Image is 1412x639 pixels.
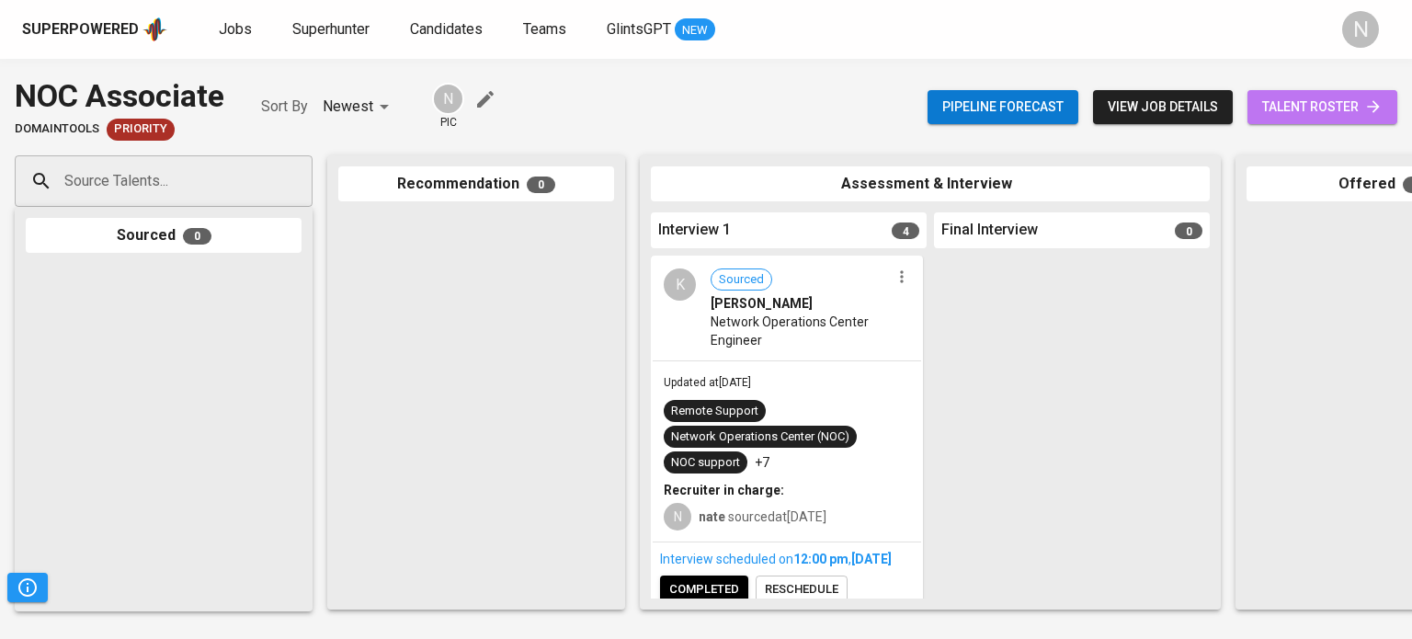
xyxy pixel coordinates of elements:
p: Sort By [261,96,308,118]
span: Pipeline forecast [942,96,1064,119]
span: DomainTools [15,120,99,138]
button: Pipeline Triggers [7,573,48,602]
div: KSourced[PERSON_NAME]Network Operations Center EngineerUpdated at[DATE]Remote SupportNetwork Oper... [651,256,923,613]
span: [PERSON_NAME] [711,294,813,313]
a: Superhunter [292,18,373,41]
span: Priority [107,120,175,138]
span: 12:00 PM [793,552,848,566]
button: completed [660,576,748,604]
span: 0 [527,177,555,193]
div: Newest [323,90,395,124]
a: talent roster [1247,90,1397,124]
span: Final Interview [941,220,1038,241]
span: sourced at [DATE] [699,509,826,524]
a: Teams [523,18,570,41]
div: Remote Support [671,403,758,420]
span: 0 [183,228,211,245]
span: completed [669,579,739,600]
div: NOC support [671,454,740,472]
b: Recruiter in charge: [664,483,784,497]
div: Sourced [26,218,302,254]
div: N [432,83,464,115]
span: reschedule [765,579,838,600]
span: 4 [892,223,919,239]
span: Superhunter [292,20,370,38]
button: Pipeline forecast [928,90,1078,124]
span: Teams [523,20,566,38]
span: Candidates [410,20,483,38]
span: view job details [1108,96,1218,119]
div: N [664,503,691,531]
a: Candidates [410,18,486,41]
button: view job details [1093,90,1233,124]
span: GlintsGPT [607,20,671,38]
a: Jobs [219,18,256,41]
span: Sourced [712,271,771,289]
span: [DATE] [851,552,892,566]
div: Network Operations Center (NOC) [671,428,849,446]
div: K [664,268,696,301]
img: app logo [142,16,167,43]
span: Interview 1 [658,220,731,241]
div: Interview scheduled on , [660,550,914,568]
a: GlintsGPT NEW [607,18,715,41]
div: pic [432,83,464,131]
b: nate [699,509,725,524]
span: Network Operations Center Engineer [711,313,890,349]
a: Superpoweredapp logo [22,16,167,43]
div: Recommendation [338,166,614,202]
div: Assessment & Interview [651,166,1210,202]
div: Superpowered [22,19,139,40]
button: Open [302,179,306,183]
div: N [1342,11,1379,48]
div: NOC Associate [15,74,224,119]
p: +7 [755,453,769,472]
p: Newest [323,96,373,118]
div: New Job received from Demand Team, Client Priority [107,119,175,141]
span: NEW [675,21,715,40]
span: 0 [1175,223,1202,239]
button: reschedule [756,576,848,604]
span: talent roster [1262,96,1383,119]
span: Jobs [219,20,252,38]
span: Updated at [DATE] [664,376,751,389]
